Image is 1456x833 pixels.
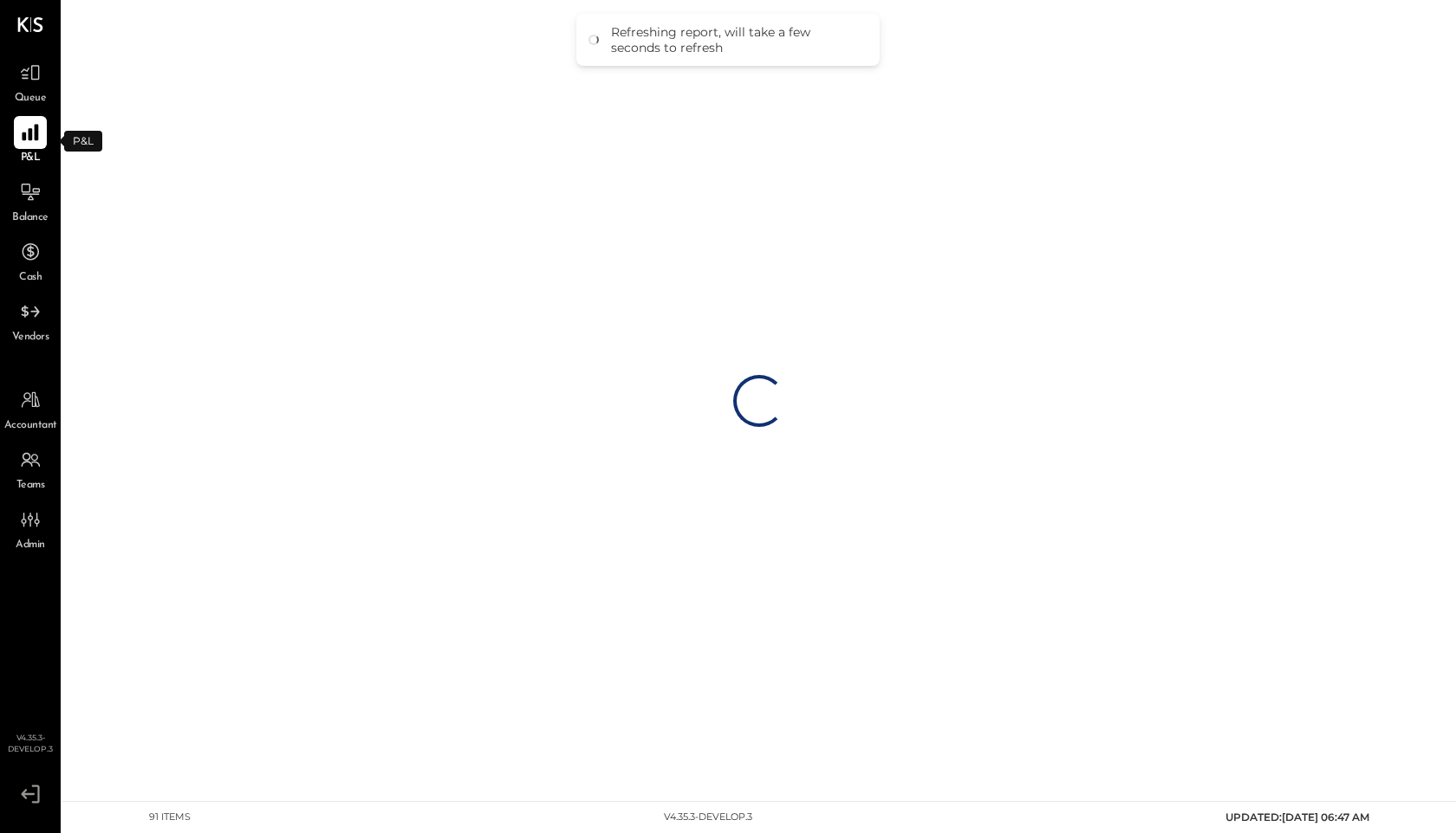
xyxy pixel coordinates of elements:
[611,24,862,55] div: Refreshing report, will take a few seconds to refresh
[1225,810,1369,823] span: UPDATED: [DATE] 06:47 AM
[19,270,42,286] span: Cash
[12,330,49,345] span: Vendors
[16,478,45,494] span: Teams
[15,91,47,107] span: Queue
[1,503,60,553] a: Admin
[1,295,60,345] a: Vendors
[1,384,60,434] a: Accountant
[16,538,45,553] span: Admin
[149,810,191,824] div: 91 items
[664,810,752,824] div: v 4.35.3-develop.3
[64,131,102,152] div: P&L
[1,236,60,286] a: Cash
[12,210,49,226] span: Balance
[1,443,60,494] a: Teams
[1,56,60,107] a: Queue
[1,116,60,166] a: P&L
[21,151,41,166] span: P&L
[4,418,57,434] span: Accountant
[1,176,60,226] a: Balance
